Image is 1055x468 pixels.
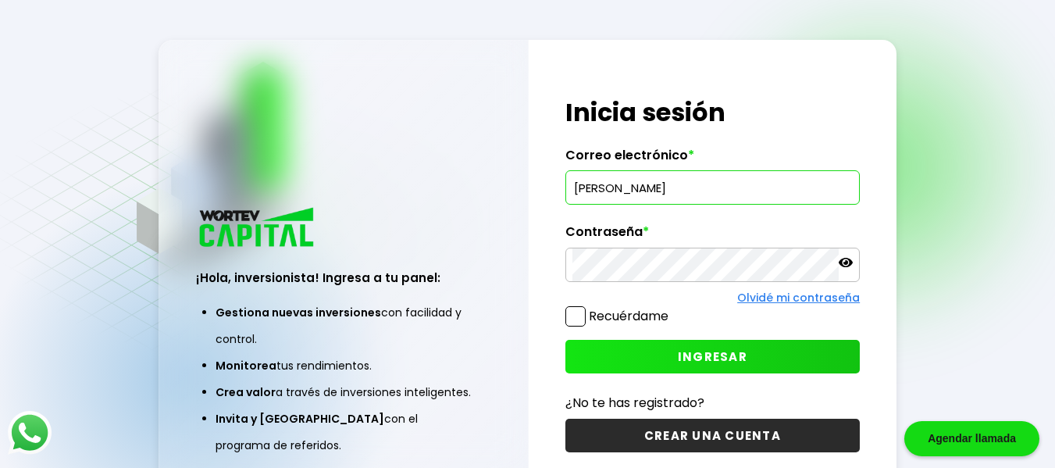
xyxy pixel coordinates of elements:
span: Gestiona nuevas inversiones [216,305,381,320]
p: ¿No te has registrado? [565,393,861,413]
h3: ¡Hola, inversionista! Ingresa a tu panel: [196,269,491,287]
li: con el programa de referidos. [216,405,472,459]
label: Correo electrónico [565,148,861,171]
li: tus rendimientos. [216,352,472,379]
span: Monitorea [216,358,276,373]
img: logo_wortev_capital [196,205,319,252]
h1: Inicia sesión [565,94,861,131]
li: con facilidad y control. [216,299,472,352]
li: a través de inversiones inteligentes. [216,379,472,405]
span: Invita y [GEOGRAPHIC_DATA] [216,411,384,427]
span: INGRESAR [678,348,747,365]
button: INGRESAR [565,340,861,373]
label: Contraseña [565,224,861,248]
span: Crea valor [216,384,276,400]
img: logos_whatsapp-icon.242b2217.svg [8,411,52,455]
label: Recuérdame [589,307,668,325]
a: ¿No te has registrado?CREAR UNA CUENTA [565,393,861,452]
button: CREAR UNA CUENTA [565,419,861,452]
div: Agendar llamada [904,421,1039,456]
input: hola@wortev.capital [572,171,854,204]
a: Olvidé mi contraseña [737,290,860,305]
